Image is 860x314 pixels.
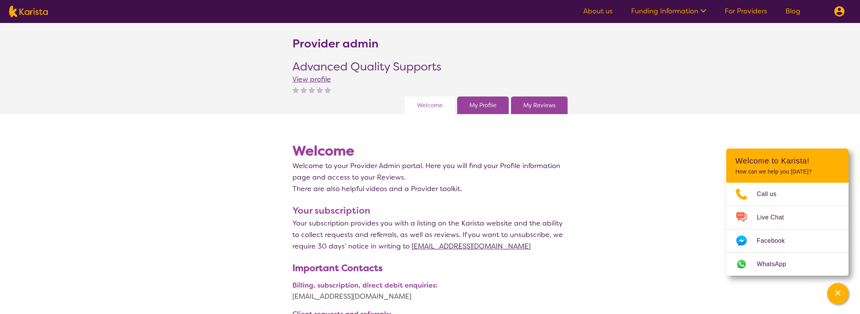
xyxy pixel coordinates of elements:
span: Facebook [757,235,794,247]
img: nonereviewstar [316,87,323,93]
a: Welcome [417,100,443,111]
img: menu [834,6,845,17]
p: Welcome to your Provider Admin portal. Here you will find your Profile information page and acces... [292,160,568,183]
p: Billing, subscription, direct debit enquiries: [292,280,568,291]
a: My Profile [469,100,497,111]
img: nonereviewstar [300,87,307,93]
a: Funding Information [631,7,706,16]
a: About us [583,7,613,16]
div: Channel Menu [726,149,849,276]
a: Blog [785,7,800,16]
img: Karista logo [9,6,48,17]
a: [EMAIL_ADDRESS][DOMAIN_NAME] [292,291,568,302]
h2: Welcome to Karista! [735,156,839,165]
h1: Welcome [292,142,568,160]
span: Live Chat [757,212,793,223]
h3: Your subscription [292,204,568,218]
b: Important Contacts [292,262,383,274]
span: Call us [757,188,786,200]
a: View profile [292,75,331,84]
img: nonereviewstar [325,87,331,93]
p: There are also helpful videos and a Provider toolkit. [292,183,568,195]
img: nonereviewstar [292,87,299,93]
span: WhatsApp [757,258,795,270]
a: [EMAIL_ADDRESS][DOMAIN_NAME] [412,242,531,251]
a: For Providers [725,7,767,16]
h2: Advanced Quality Supports [292,60,441,74]
p: How can we help you [DATE]? [735,168,839,175]
ul: Choose channel [726,183,849,276]
h2: Provider admin [292,37,378,51]
button: Channel Menu [827,283,849,304]
img: nonereviewstar [308,87,315,93]
p: Your subscription provides you with a listing on the Karista website and the ability to collect r... [292,218,568,252]
a: My Reviews [523,100,555,111]
a: Web link opens in a new tab. [726,253,849,276]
